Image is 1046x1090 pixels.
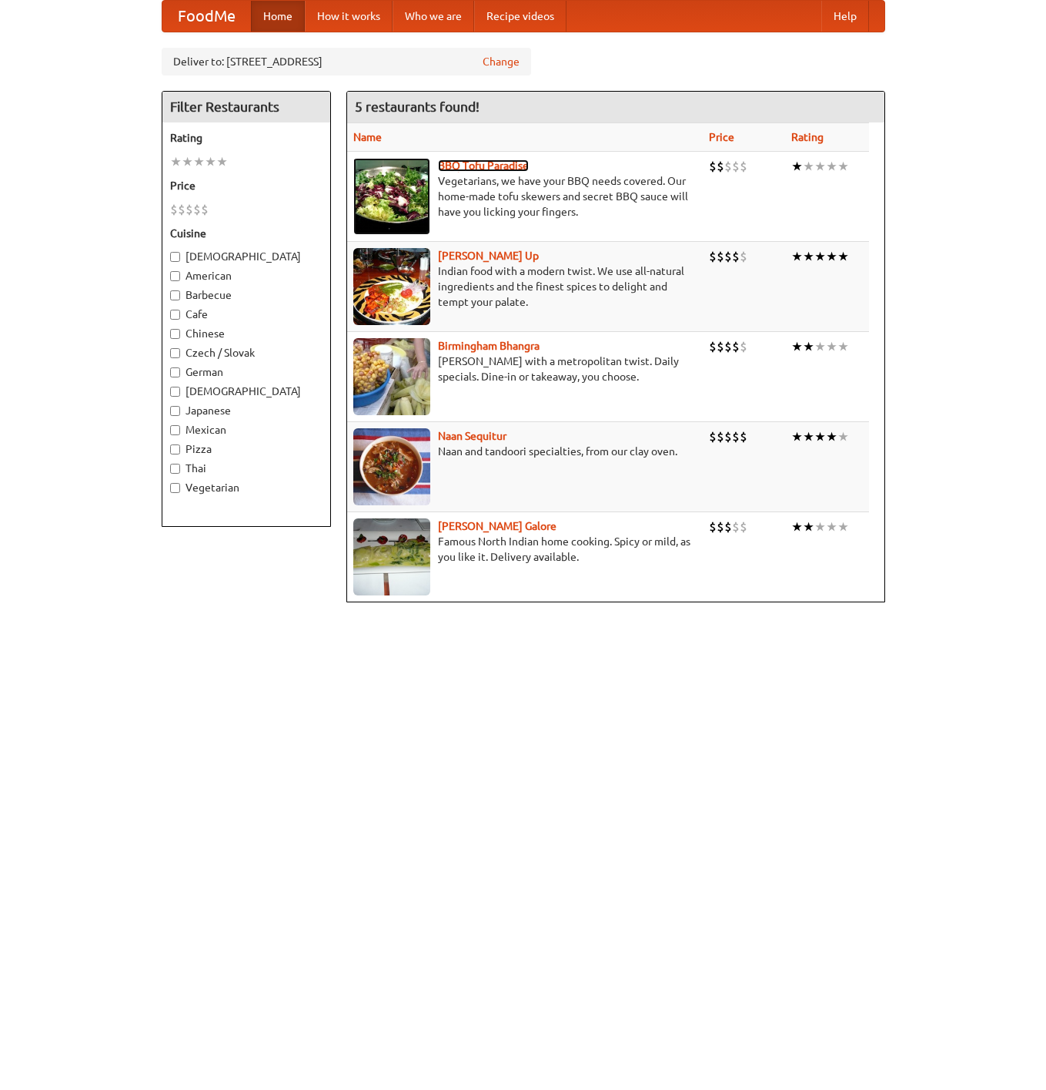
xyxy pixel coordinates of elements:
[170,290,180,300] input: Barbecue
[791,428,803,445] li: ★
[170,425,180,435] input: Mexican
[393,1,474,32] a: Who we are
[170,422,322,438] label: Mexican
[814,338,826,355] li: ★
[205,153,216,170] li: ★
[732,518,740,535] li: $
[837,518,849,535] li: ★
[170,444,180,454] input: Pizza
[353,428,430,505] img: naansequitur.jpg
[791,131,824,143] a: Rating
[182,153,193,170] li: ★
[170,201,178,218] li: $
[709,428,717,445] li: $
[732,248,740,265] li: $
[717,158,724,175] li: $
[193,201,201,218] li: $
[170,345,322,361] label: Czech / Slovak
[216,153,228,170] li: ★
[170,178,322,193] h5: Price
[438,340,540,352] a: Birmingham Bhangra
[251,1,305,32] a: Home
[740,248,747,265] li: $
[837,338,849,355] li: ★
[353,518,430,595] img: currygalore.jpg
[162,1,251,32] a: FoodMe
[803,158,814,175] li: ★
[438,159,529,172] a: BBQ Tofu Paradise
[791,248,803,265] li: ★
[732,158,740,175] li: $
[709,158,717,175] li: $
[438,250,539,262] a: [PERSON_NAME] Up
[814,248,826,265] li: ★
[803,338,814,355] li: ★
[170,384,322,399] label: [DEMOGRAPHIC_DATA]
[814,428,826,445] li: ★
[803,428,814,445] li: ★
[170,348,180,358] input: Czech / Slovak
[353,131,382,143] a: Name
[170,287,322,303] label: Barbecue
[170,441,322,457] label: Pizza
[724,158,732,175] li: $
[732,428,740,445] li: $
[814,518,826,535] li: ★
[353,338,430,415] img: bhangra.jpg
[803,518,814,535] li: ★
[709,131,734,143] a: Price
[353,354,697,384] p: [PERSON_NAME] with a metropolitan twist. Daily specials. Dine-in or takeaway, you choose.
[170,326,322,341] label: Chinese
[709,248,717,265] li: $
[185,201,193,218] li: $
[724,518,732,535] li: $
[355,99,480,114] ng-pluralize: 5 restaurants found!
[170,464,180,474] input: Thai
[170,329,180,339] input: Chinese
[170,461,322,476] label: Thai
[438,520,556,532] a: [PERSON_NAME] Galore
[353,158,430,235] img: tofuparadise.jpg
[170,249,322,264] label: [DEMOGRAPHIC_DATA]
[438,430,506,442] a: Naan Sequitur
[837,158,849,175] li: ★
[717,338,724,355] li: $
[170,252,180,262] input: [DEMOGRAPHIC_DATA]
[353,534,697,565] p: Famous North Indian home cooking. Spicy or mild, as you like it. Delivery available.
[717,428,724,445] li: $
[193,153,205,170] li: ★
[170,153,182,170] li: ★
[791,518,803,535] li: ★
[791,158,803,175] li: ★
[170,406,180,416] input: Japanese
[740,338,747,355] li: $
[353,444,697,459] p: Naan and tandoori specialties, from our clay oven.
[826,428,837,445] li: ★
[170,387,180,397] input: [DEMOGRAPHIC_DATA]
[353,173,697,220] p: Vegetarians, we have your BBQ needs covered. Our home-made tofu skewers and secret BBQ sauce will...
[170,403,322,418] label: Japanese
[170,367,180,377] input: German
[837,428,849,445] li: ★
[724,428,732,445] li: $
[826,248,837,265] li: ★
[170,226,322,241] h5: Cuisine
[170,268,322,283] label: American
[170,307,322,322] label: Cafe
[305,1,393,32] a: How it works
[162,48,531,75] div: Deliver to: [STREET_ADDRESS]
[724,248,732,265] li: $
[170,483,180,493] input: Vegetarian
[740,518,747,535] li: $
[826,158,837,175] li: ★
[740,428,747,445] li: $
[170,130,322,146] h5: Rating
[724,338,732,355] li: $
[826,518,837,535] li: ★
[170,480,322,495] label: Vegetarian
[483,54,520,69] a: Change
[803,248,814,265] li: ★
